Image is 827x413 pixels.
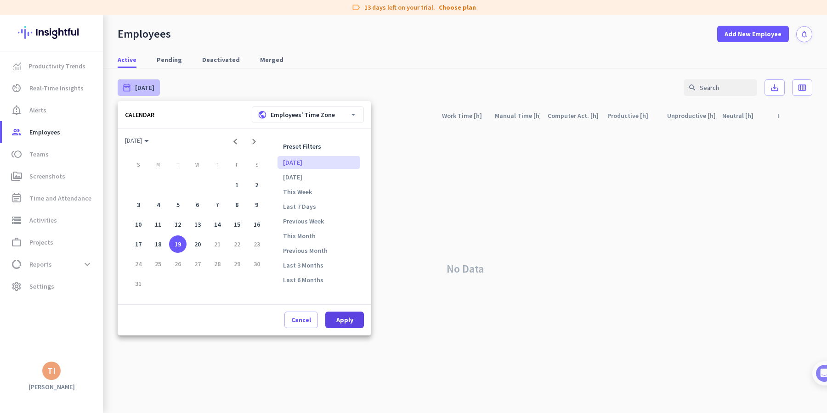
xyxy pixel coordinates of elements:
[130,196,147,214] div: 3
[325,312,364,328] button: Apply
[207,162,227,172] th: Thursday
[227,175,247,195] td: August 1, 2025
[207,254,227,273] td: August 28, 2025
[168,162,188,172] th: Tuesday
[209,216,227,234] div: 14
[247,162,266,172] th: Saturday
[188,162,208,172] th: Wednesday
[189,196,207,214] div: 6
[278,140,360,153] p: Preset Filters
[247,254,266,273] td: August 30, 2025
[278,259,360,272] li: Last 3 Months
[207,215,227,234] td: August 14, 2025
[284,312,318,328] button: Cancel
[168,215,188,234] td: August 12, 2025
[227,234,247,254] td: August 22, 2025
[247,175,266,195] td: August 2, 2025
[248,216,266,234] div: 16
[168,195,188,215] td: August 5, 2025
[248,255,266,273] div: 30
[207,234,227,254] td: August 21, 2025
[278,156,360,169] li: [DATE]
[148,215,168,234] td: August 11, 2025
[149,235,167,253] div: 18
[248,235,266,253] div: 23
[169,196,187,214] div: 5
[129,215,148,234] td: August 10, 2025
[336,315,353,324] span: Apply
[149,255,167,273] div: 25
[247,195,266,215] td: August 9, 2025
[209,196,227,214] div: 7
[247,215,266,234] td: August 16, 2025
[226,132,244,151] button: Previous month
[129,273,148,293] td: August 31, 2025
[207,195,227,215] td: August 7, 2025
[278,244,360,257] li: Previous Month
[209,235,227,253] div: 21
[278,185,360,198] li: This Week
[121,132,153,149] button: Choose month and year
[189,255,207,273] div: 27
[168,234,188,254] td: August 19, 2025
[349,110,358,119] i: arrow_drop_down
[130,274,147,292] div: 31
[258,110,267,119] i: public
[228,235,246,253] div: 22
[189,216,207,234] div: 13
[148,234,168,254] td: August 18, 2025
[129,254,148,273] td: August 24, 2025
[227,254,247,273] td: August 29, 2025
[278,229,360,242] li: This Month
[278,200,360,213] li: Last 7 Days
[189,235,207,253] div: 20
[188,215,208,234] td: August 13, 2025
[125,111,154,119] div: CALENDAR
[248,196,266,214] div: 9
[149,196,167,214] div: 4
[228,216,246,234] div: 15
[278,171,360,184] li: [DATE]
[130,216,147,234] div: 10
[248,176,266,194] div: 2
[188,234,208,254] td: August 20, 2025
[169,216,187,234] div: 12
[247,234,266,254] td: August 23, 2025
[129,234,148,254] td: August 17, 2025
[188,254,208,273] td: August 27, 2025
[278,273,360,286] li: Last 6 Months
[227,215,247,234] td: August 15, 2025
[278,215,360,228] li: Previous Week
[258,110,335,119] div: Employees' Time Zone
[169,235,187,253] div: 19
[227,195,247,215] td: August 8, 2025
[148,254,168,273] td: August 25, 2025
[228,255,246,273] div: 29
[169,255,187,273] div: 26
[125,136,149,145] span: [DATE]
[130,235,147,253] div: 17
[188,195,208,215] td: August 6, 2025
[129,162,148,172] th: Sunday
[209,255,227,273] div: 28
[168,254,188,273] td: August 26, 2025
[148,162,168,172] th: Monday
[129,195,148,215] td: August 3, 2025
[228,176,246,194] div: 1
[149,216,167,234] div: 11
[130,255,147,273] div: 24
[227,162,247,172] th: Friday
[148,195,168,215] td: August 4, 2025
[291,315,311,324] span: Cancel
[228,196,246,214] div: 8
